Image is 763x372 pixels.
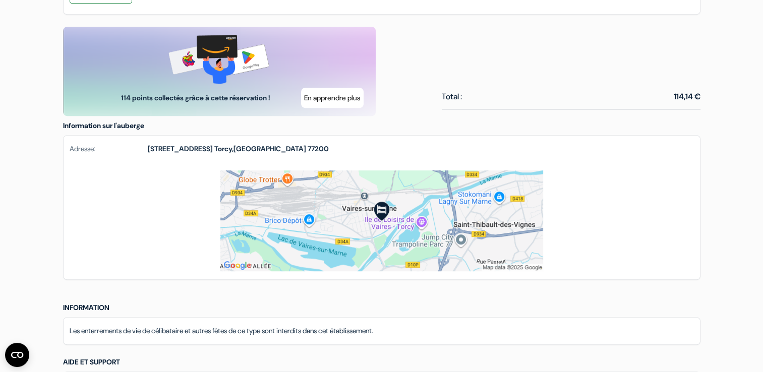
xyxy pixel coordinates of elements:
[63,121,144,130] span: Information sur l'auberge
[233,144,306,153] span: [GEOGRAPHIC_DATA]
[308,144,329,153] span: 77200
[674,91,700,103] span: 114,14 €
[442,91,462,103] span: Total :
[63,357,120,366] span: Aide et support
[118,93,274,103] span: 114 points collectés grâce à cette réservation !
[70,144,148,154] span: Adresse:
[70,326,694,336] p: Les enterrements de vie de célibataire et autres fêtes de ce type sont interdits dans cet établis...
[214,144,232,153] span: Torcy
[63,303,109,312] span: Information
[148,144,213,153] span: [STREET_ADDRESS]
[168,35,270,84] img: gift-card-banner.png
[220,170,543,271] img: staticmap
[301,88,364,108] button: En apprendre plus
[5,343,29,367] button: Ouvrir le widget CMP
[148,144,329,154] strong: ,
